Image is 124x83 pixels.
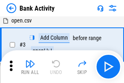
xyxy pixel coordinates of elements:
[73,35,87,41] div: before
[31,46,54,56] div: open!J:J
[21,70,39,75] div: Run All
[97,5,104,11] img: Support
[25,59,35,69] img: Run All
[20,4,54,12] div: Bank Activity
[39,33,70,43] div: Add Column
[17,57,43,76] button: Run All
[20,41,26,48] span: # 3
[77,59,87,69] img: Skip
[69,57,95,76] button: Skip
[108,3,117,13] img: Settings menu
[7,3,16,13] img: Back
[11,17,32,24] span: open.csv
[89,35,102,41] div: range
[77,70,87,75] div: Skip
[102,60,115,73] img: Main button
